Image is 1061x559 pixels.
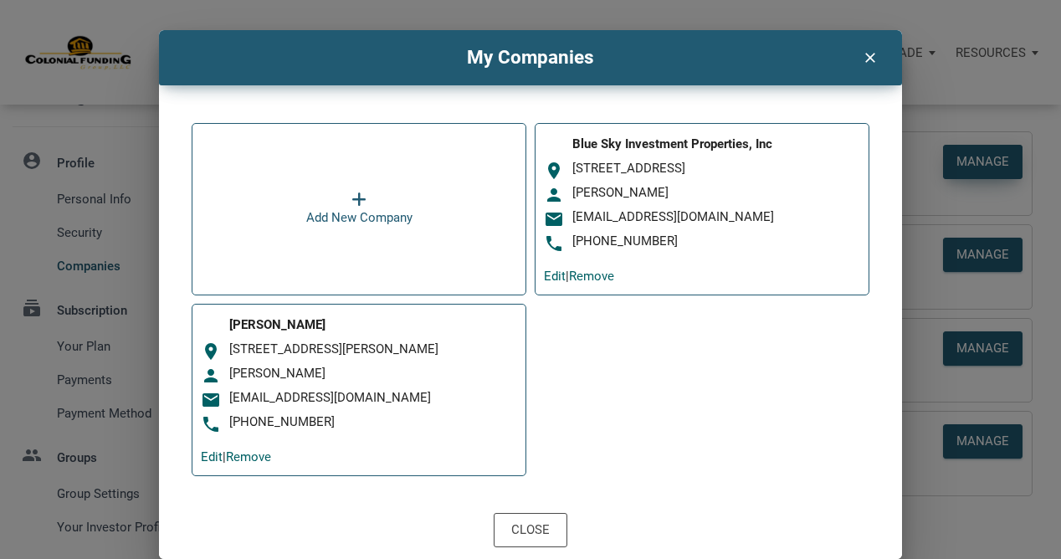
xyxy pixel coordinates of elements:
[572,136,860,152] div: Blue Sky Investment Properties, Inc
[544,269,566,284] a: Edit
[544,161,564,181] i: room
[201,341,221,362] i: room
[306,208,413,228] div: Add New Company
[201,414,221,434] i: phone
[544,185,564,205] i: person
[544,209,564,229] i: email
[229,390,517,406] div: [EMAIL_ADDRESS][DOMAIN_NAME]
[201,449,223,464] a: Edit
[848,38,891,70] button: clear
[229,317,517,333] div: [PERSON_NAME]
[201,366,221,386] i: person
[226,449,271,464] a: Remove
[229,341,517,357] div: [STREET_ADDRESS][PERSON_NAME]
[229,414,517,430] div: [PHONE_NUMBER]
[494,513,567,547] button: Close
[566,269,614,284] span: |
[544,233,564,254] i: phone
[172,44,889,72] h4: My Companies
[572,161,860,177] div: [STREET_ADDRESS]
[229,366,517,382] div: [PERSON_NAME]
[223,449,271,464] span: |
[569,269,614,284] a: Remove
[572,185,860,201] div: [PERSON_NAME]
[572,209,860,225] div: [EMAIL_ADDRESS][DOMAIN_NAME]
[572,233,860,249] div: [PHONE_NUMBER]
[201,390,221,410] i: email
[859,45,879,66] i: clear
[511,521,550,540] div: Close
